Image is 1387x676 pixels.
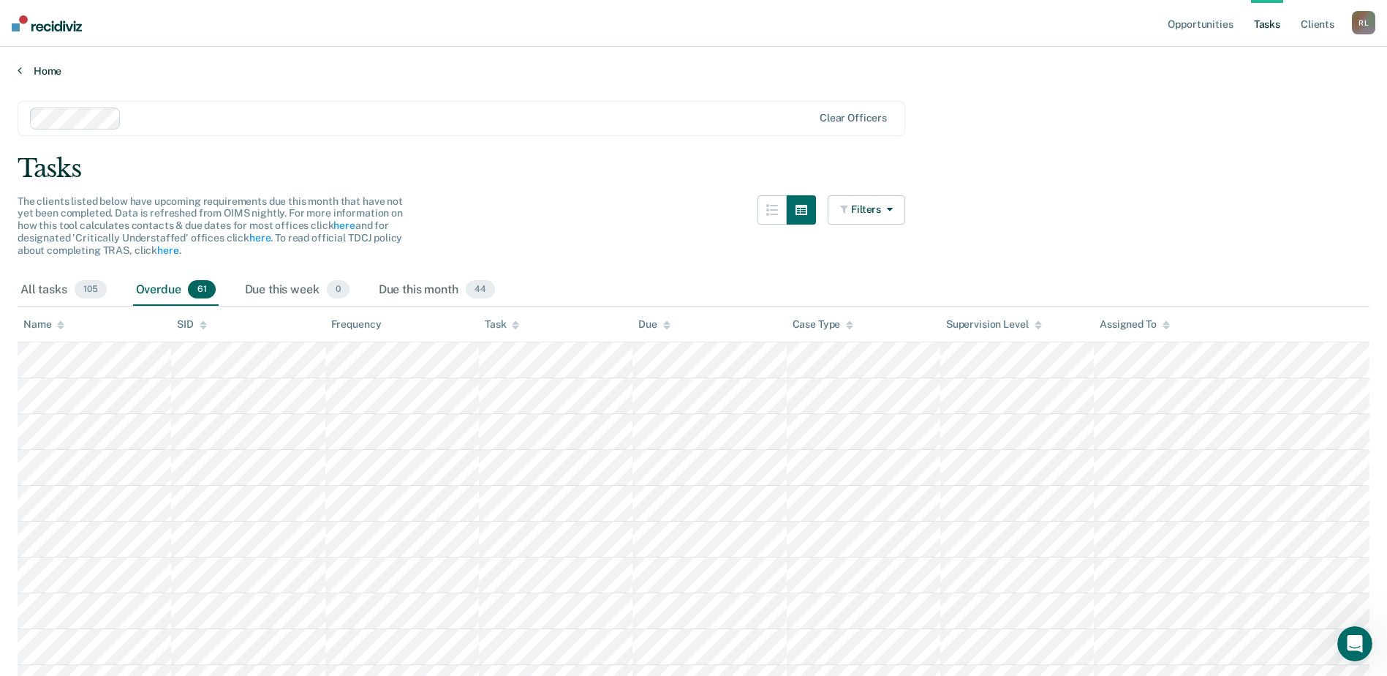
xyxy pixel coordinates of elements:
span: 105 [75,280,107,299]
div: Due this week0 [242,274,352,307]
div: Due this month44 [376,274,498,307]
div: Assigned To [1100,318,1169,331]
img: Recidiviz [12,15,82,31]
div: R L [1352,11,1375,34]
div: Clear officers [820,112,887,124]
a: here [333,219,355,231]
div: Overdue61 [133,274,219,307]
span: The clients listed below have upcoming requirements due this month that have not yet been complet... [18,195,403,256]
span: 0 [327,280,349,299]
div: Task [485,318,519,331]
button: RL [1352,11,1375,34]
button: Filters [828,195,905,225]
span: 44 [466,280,495,299]
div: Due [638,318,670,331]
div: All tasks105 [18,274,110,307]
div: Supervision Level [946,318,1042,331]
a: here [249,232,271,244]
div: Frequency [331,318,382,331]
div: Tasks [18,154,1369,184]
a: here [157,244,178,256]
div: SID [177,318,207,331]
div: Name [23,318,64,331]
div: Case Type [793,318,854,331]
span: 61 [188,280,215,299]
iframe: Intercom live chat [1337,626,1372,661]
a: Home [18,64,1369,78]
